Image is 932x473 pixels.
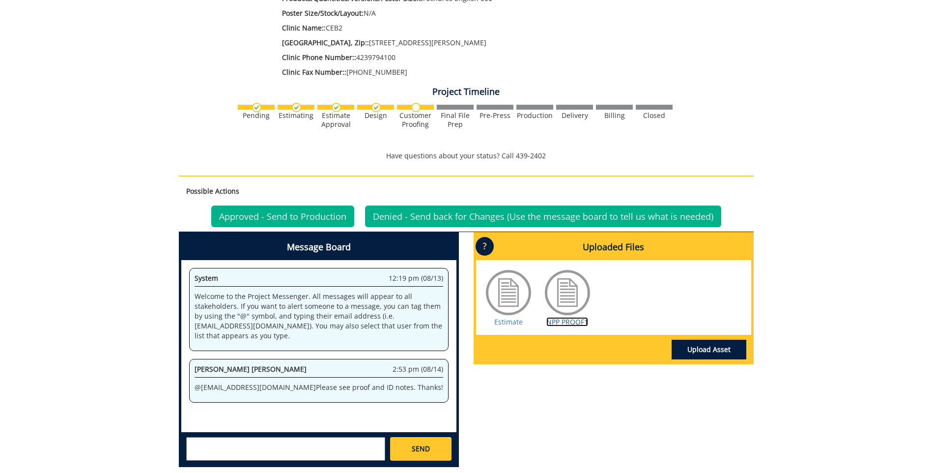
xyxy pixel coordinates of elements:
[211,206,354,227] a: Approved - Send to Production
[195,273,218,283] span: System
[516,111,553,120] div: Production
[636,111,673,120] div: Closed
[390,437,451,461] a: SEND
[282,23,667,33] p: CEB2
[556,111,593,120] div: Delivery
[195,364,307,374] span: [PERSON_NAME] [PERSON_NAME]
[397,111,434,129] div: Customer Proofing
[672,340,746,359] a: Upload Asset
[282,38,667,48] p: [STREET_ADDRESS][PERSON_NAME]
[389,273,443,283] span: 12:19 pm (08/13)
[546,317,588,326] a: NPP PROOF1
[476,235,751,260] h4: Uploaded Files
[365,206,721,227] a: Denied - Send back for Changes (Use the message board to tell us what is needed)
[282,67,667,77] p: [PHONE_NUMBER]
[437,111,474,129] div: Final File Prep
[238,111,275,120] div: Pending
[332,103,341,112] img: checkmark
[282,67,346,77] span: Clinic Fax Number::
[477,111,513,120] div: Pre-Press
[186,437,385,461] textarea: messageToSend
[412,444,430,454] span: SEND
[282,8,667,18] p: N/A
[357,111,394,120] div: Design
[186,186,239,196] strong: Possible Actions
[476,237,494,256] p: ?
[282,8,364,18] span: Poster Size/Stock/Layout:
[282,23,326,32] span: Clinic Name::
[282,38,369,47] span: [GEOGRAPHIC_DATA], Zip::
[179,151,754,161] p: Have questions about your status? Call 439-2402
[371,103,381,112] img: checkmark
[393,364,443,374] span: 2:53 pm (08/14)
[596,111,633,120] div: Billing
[494,317,523,326] a: Estimate
[179,87,754,97] h4: Project Timeline
[278,111,314,120] div: Estimating
[411,103,421,112] img: no
[195,292,443,341] p: Welcome to the Project Messenger. All messages will appear to all stakeholders. If you want to al...
[282,53,667,62] p: 4239794100
[282,53,356,62] span: Clinic Phone Number::
[181,235,456,260] h4: Message Board
[195,383,443,392] p: @ [EMAIL_ADDRESS][DOMAIN_NAME] Please see proof and ID notes. Thanks!
[317,111,354,129] div: Estimate Approval
[252,103,261,112] img: checkmark
[292,103,301,112] img: checkmark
